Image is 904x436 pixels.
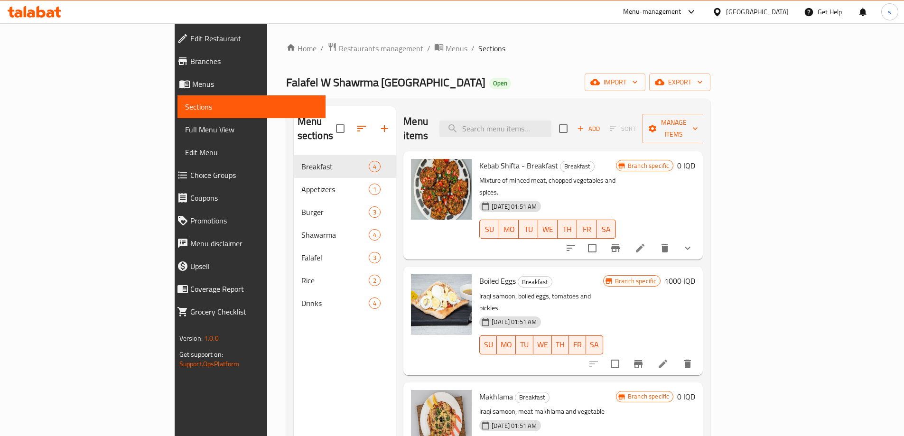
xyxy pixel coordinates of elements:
span: Sections [185,101,318,112]
span: Select section first [604,121,642,136]
span: Add item [573,121,604,136]
span: FR [573,338,582,352]
span: Breakfast [518,277,552,288]
span: 1.0.0 [204,332,219,344]
span: Upsell [190,260,318,272]
span: Breakfast [515,392,549,403]
div: items [369,184,381,195]
a: Edit Restaurant [169,27,326,50]
p: Iraqi samoon, boiled eggs, tomatoes and pickles. [479,290,603,314]
div: Appetizers1 [294,178,396,201]
a: Full Menu View [177,118,326,141]
span: Edit Menu [185,147,318,158]
button: SU [479,220,499,239]
span: 4 [369,231,380,240]
button: SA [586,335,603,354]
div: items [369,275,381,286]
span: Branch specific [611,277,660,286]
span: Falafel [301,252,369,263]
a: Menu disclaimer [169,232,326,255]
span: Coupons [190,192,318,204]
span: Select to update [605,354,625,374]
h6: 1000 IQD [664,274,695,288]
span: 1 [369,185,380,194]
span: 3 [369,208,380,217]
span: [DATE] 01:51 AM [488,421,541,430]
span: TH [561,223,573,236]
span: Menus [192,78,318,90]
span: 3 [369,253,380,262]
span: [DATE] 01:51 AM [488,202,541,211]
div: [GEOGRAPHIC_DATA] [726,7,789,17]
span: TU [520,338,529,352]
button: FR [577,220,596,239]
a: Edit Menu [177,141,326,164]
a: Grocery Checklist [169,300,326,323]
span: Makhlama [479,390,513,404]
span: 4 [369,299,380,308]
a: Menus [169,73,326,95]
svg: Show Choices [682,242,693,254]
span: Sections [478,43,505,54]
nav: Menu sections [294,151,396,318]
div: Burger3 [294,201,396,223]
span: Version: [179,332,203,344]
button: sort-choices [559,237,582,260]
span: [DATE] 01:51 AM [488,317,541,326]
button: delete [653,237,676,260]
a: Upsell [169,255,326,278]
span: FR [581,223,593,236]
span: Select section [553,119,573,139]
p: Iraqi samoon, meat makhlama and vegetable [479,406,616,417]
p: Mixture of minced meat, chopped vegetables and spices. [479,175,616,198]
span: Restaurants management [339,43,423,54]
div: items [369,229,381,241]
div: Falafel3 [294,246,396,269]
span: Kebab Shifta - Breakfast [479,158,558,173]
a: Menus [434,42,467,55]
span: SU [484,223,495,236]
div: items [369,161,381,172]
a: Coverage Report [169,278,326,300]
button: SU [479,335,497,354]
li: / [427,43,430,54]
span: TH [556,338,565,352]
div: Appetizers [301,184,369,195]
span: Get support on: [179,348,223,361]
span: Open [489,79,511,87]
button: Manage items [642,114,706,143]
span: s [888,7,891,17]
span: SA [600,223,612,236]
div: Breakfast [518,276,552,288]
span: Branch specific [624,392,673,401]
div: Shawarma4 [294,223,396,246]
button: delete [676,353,699,375]
li: / [471,43,475,54]
span: Sort sections [350,117,373,140]
div: Menu-management [623,6,681,18]
div: Open [489,78,511,89]
span: Promotions [190,215,318,226]
span: TU [522,223,534,236]
span: Rice [301,275,369,286]
img: Boiled Eggs [411,274,472,335]
span: Branches [190,56,318,67]
div: items [369,252,381,263]
span: 4 [369,162,380,171]
button: TU [519,220,538,239]
a: Sections [177,95,326,118]
button: TH [558,220,577,239]
img: Kebab Shifta - Breakfast [411,159,472,220]
div: Breakfast [301,161,369,172]
h2: Menu items [403,114,428,143]
button: WE [538,220,558,239]
span: Burger [301,206,369,218]
a: Choice Groups [169,164,326,186]
span: MO [503,223,515,236]
span: Add [576,123,601,134]
span: Drinks [301,297,369,309]
span: Boiled Eggs [479,274,516,288]
div: items [369,297,381,309]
